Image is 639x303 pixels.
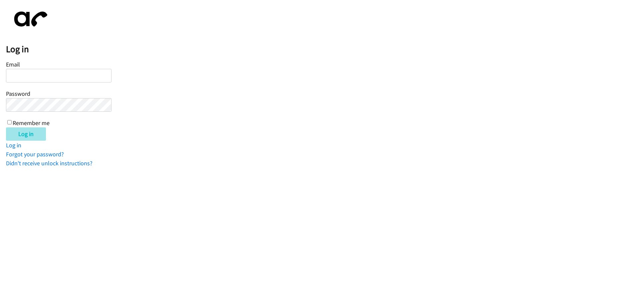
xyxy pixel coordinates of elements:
a: Didn't receive unlock instructions? [6,159,93,167]
a: Forgot your password? [6,150,64,158]
label: Remember me [13,119,50,127]
label: Email [6,61,20,68]
input: Log in [6,127,46,141]
img: aphone-8a226864a2ddd6a5e75d1ebefc011f4aa8f32683c2d82f3fb0802fe031f96514.svg [6,6,53,32]
a: Log in [6,141,21,149]
label: Password [6,90,30,97]
h2: Log in [6,44,639,55]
